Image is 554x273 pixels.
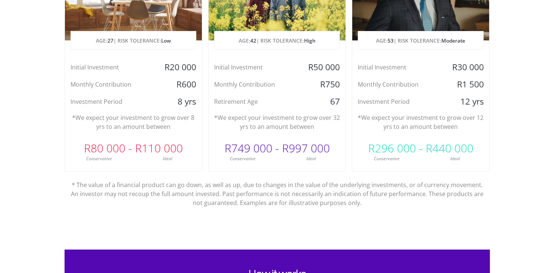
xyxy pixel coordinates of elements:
div: 8 yrs [156,96,201,107]
div: Monthly Contribution [65,79,156,90]
p: AGE: | RISK TOLERANCE: [358,31,483,50]
div: 12 yrs [444,96,489,107]
div: Initial Investment [65,62,156,73]
div: R80 000 - R110 000 [65,137,202,159]
div: Monthly Contribution [209,79,300,90]
div: Initial Investment [209,62,300,73]
div: Initial Investment [352,62,444,73]
div: Ideal [277,155,345,162]
div: Ideal [133,155,202,162]
div: R750 [300,79,345,90]
p: *We expect your investment to grow over 12 yrs to an amount between [358,113,483,131]
div: Conservative [352,155,421,162]
span: Low [161,37,171,44]
div: R50 000 [300,62,345,73]
div: Monthly Contribution [352,79,444,90]
div: Conservative [65,155,134,162]
div: Investment Period [65,96,156,107]
p: *We expect your investment to grow over 8 yrs to an amount between [71,113,196,131]
div: Conservative [209,155,277,162]
div: R1 500 [444,79,489,90]
div: R296 000 - R440 000 [352,137,489,159]
span: Moderate [441,37,465,44]
p: * The value of a financial product can go down, as well as up, due to changes in the value of the... [70,171,484,207]
span: 27 [107,37,113,44]
p: AGE: | RISK TOLERANCE: [215,31,339,50]
div: Investment Period [352,96,444,107]
div: R20 000 [156,62,201,73]
span: 53 [388,37,394,44]
span: High [304,37,315,44]
div: R30 000 [444,62,489,73]
p: AGE: | RISK TOLERANCE: [71,31,196,50]
div: Retirement Age [209,96,300,107]
div: Ideal [421,155,489,162]
p: *We expect your investment to grow over 32 yrs to an amount between [214,113,340,131]
div: R749 000 - R997 000 [209,137,345,159]
span: 42 [250,37,256,44]
div: R600 [156,79,201,90]
div: 67 [300,96,345,107]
